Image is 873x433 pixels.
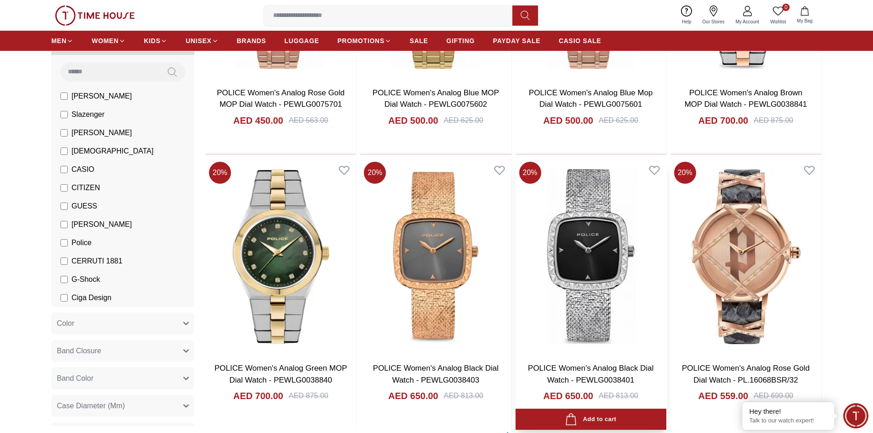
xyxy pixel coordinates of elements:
span: [PERSON_NAME] [71,127,132,138]
img: POLICE Women's Analog Green MOP Dial Watch - PEWLG0038840 [205,158,356,355]
h4: AED 559.00 [698,389,748,402]
input: G-Shock [60,276,68,283]
img: POLICE Women's Analog Rose Gold Dial Watch - PL.16068BSR/32 [670,158,821,355]
div: AED 563.00 [289,115,328,126]
input: CERRUTI 1881 [60,258,68,265]
a: Our Stores [697,4,730,27]
div: AED 625.00 [598,115,638,126]
div: AED 875.00 [289,390,328,401]
span: Band Closure [57,345,101,356]
a: LUGGAGE [285,33,319,49]
span: SALE [410,36,428,45]
span: Band Color [57,373,93,384]
span: UNISEX [186,36,211,45]
span: G-Shock [71,274,100,285]
a: POLICE Women's Analog Blue Mop Dial Watch - PEWLG0075601 [529,88,653,109]
span: 20 % [209,162,231,184]
span: My Bag [793,17,816,24]
button: Band Closure [51,340,194,362]
input: Police [60,239,68,247]
div: Hey there! [749,407,827,416]
p: Talk to our watch expert! [749,417,827,425]
img: ... [55,5,135,26]
span: MEN [51,36,66,45]
h4: AED 650.00 [544,389,593,402]
h4: AED 700.00 [698,114,748,127]
span: CERRUTI 1881 [71,256,122,267]
div: AED 875.00 [754,115,793,126]
input: CASIO [60,166,68,173]
div: AED 625.00 [444,115,483,126]
span: Our Stores [699,18,728,25]
button: Case Diameter (Mm) [51,395,194,417]
span: PAYDAY SALE [493,36,540,45]
span: GUESS [71,201,97,212]
span: CASIO SALE [559,36,601,45]
h4: AED 700.00 [233,389,283,402]
a: CASIO SALE [559,33,601,49]
a: POLICE Women's Analog Rose Gold Dial Watch - PL.16068BSR/32 [682,364,810,384]
span: Slazenger [71,109,104,120]
input: [PERSON_NAME] [60,129,68,137]
span: 20 % [519,162,541,184]
span: Help [678,18,695,25]
span: 0 [782,4,790,11]
span: Wishlist [767,18,790,25]
a: Help [676,4,697,27]
span: Police [71,237,92,248]
div: AED 813.00 [598,390,638,401]
a: POLICE Women's Analog Brown MOP Dial Watch - PEWLG0038841 [685,88,807,109]
span: LUGGAGE [285,36,319,45]
span: WOMEN [92,36,119,45]
input: [PERSON_NAME] [60,93,68,100]
input: CITIZEN [60,184,68,192]
span: Ciga Design [71,292,111,303]
a: POLICE Women's Analog Black Dial Watch - PEWLG0038403 [373,364,499,384]
div: AED 699.00 [754,390,793,401]
div: Add to cart [565,413,616,426]
span: CITIZEN [71,182,100,193]
img: POLICE Women's Analog Black Dial Watch - PEWLG0038401 [516,158,666,355]
input: GUESS [60,203,68,210]
span: PROMOTIONS [337,36,384,45]
button: Band Color [51,367,194,389]
span: Case Diameter (Mm) [57,400,125,411]
a: MEN [51,33,73,49]
a: UNISEX [186,33,218,49]
span: 20 % [674,162,696,184]
span: CASIO [71,164,94,175]
span: GIFTING [446,36,475,45]
a: GIFTING [446,33,475,49]
a: POLICE Women's Analog Black Dial Watch - PEWLG0038401 [528,364,653,384]
a: BRANDS [237,33,266,49]
input: Slazenger [60,111,68,118]
span: [PERSON_NAME] [71,91,132,102]
button: Color [51,312,194,334]
a: KIDS [144,33,167,49]
span: [PERSON_NAME] [71,219,132,230]
a: SALE [410,33,428,49]
h4: AED 650.00 [388,389,438,402]
h4: AED 500.00 [388,114,438,127]
span: 20 % [364,162,386,184]
input: [DEMOGRAPHIC_DATA] [60,148,68,155]
a: POLICE Women's Analog Blue MOP Dial Watch - PEWLG0075602 [373,88,499,109]
a: POLICE Women's Analog Green MOP Dial Watch - PEWLG0038840 [214,364,347,384]
h4: AED 500.00 [544,114,593,127]
a: WOMEN [92,33,126,49]
span: My Account [732,18,763,25]
img: POLICE Women's Analog Black Dial Watch - PEWLG0038403 [360,158,511,355]
input: Ciga Design [60,294,68,301]
button: Add to cart [516,409,666,430]
a: 0Wishlist [765,4,791,27]
div: AED 813.00 [444,390,483,401]
a: PROMOTIONS [337,33,391,49]
div: Chat Widget [843,403,868,428]
button: My Bag [791,5,818,26]
a: POLICE Women's Analog Rose Gold MOP Dial Watch - PEWLG0075701 [217,88,345,109]
span: BRANDS [237,36,266,45]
